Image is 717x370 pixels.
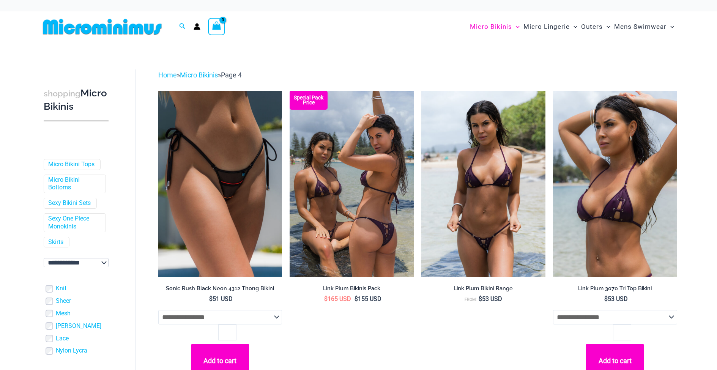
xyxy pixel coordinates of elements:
[355,295,381,302] bdi: 155 USD
[180,71,218,79] a: Micro Bikinis
[479,295,502,302] bdi: 53 USD
[158,71,242,79] span: » »
[522,15,579,38] a: Micro LingerieMenu ToggleMenu Toggle
[355,295,358,302] span: $
[581,17,603,36] span: Outers
[158,285,282,295] a: Sonic Rush Black Neon 4312 Thong Bikini
[604,295,628,302] bdi: 53 USD
[209,295,233,302] bdi: 51 USD
[612,15,676,38] a: Mens SwimwearMenu ToggleMenu Toggle
[324,295,328,302] span: $
[667,17,674,36] span: Menu Toggle
[48,215,100,231] a: Sexy One Piece Monokinis
[179,22,186,31] a: Search icon link
[290,285,414,295] a: Link Plum Bikinis Pack
[56,347,87,355] a: Nylon Lycra
[421,285,545,295] a: Link Plum Bikini Range
[290,91,414,277] a: Bikini Pack Plum Link Plum 3070 Tri Top 4580 Micro 04Link Plum 3070 Tri Top 4580 Micro 04
[218,324,236,340] input: Product quantity
[56,335,69,343] a: Lace
[479,295,482,302] span: $
[421,91,545,277] a: Link Plum 3070 Tri Top 4580 Micro 01Link Plum 3070 Tri Top 4580 Micro 05Link Plum 3070 Tri Top 45...
[290,91,414,277] img: Bikini Pack Plum
[613,324,631,340] input: Product quantity
[421,91,545,277] img: Link Plum 3070 Tri Top 4580 Micro 01
[553,91,677,277] img: Link Plum 3070 Tri Top 01
[44,258,109,267] select: wpc-taxonomy-pa_color-745982
[56,322,101,330] a: [PERSON_NAME]
[553,91,677,277] a: Link Plum 3070 Tri Top 01Link Plum 3070 Tri Top 2031 Cheeky 01Link Plum 3070 Tri Top 2031 Cheeky 01
[614,17,667,36] span: Mens Swimwear
[324,295,351,302] bdi: 165 USD
[470,17,512,36] span: Micro Bikinis
[158,285,282,292] h2: Sonic Rush Black Neon 4312 Thong Bikini
[48,238,63,246] a: Skirts
[290,95,328,105] b: Special Pack Price
[158,71,177,79] a: Home
[467,14,678,39] nav: Site Navigation
[604,295,608,302] span: $
[579,15,612,38] a: OutersMenu ToggleMenu Toggle
[48,161,95,168] a: Micro Bikini Tops
[523,17,570,36] span: Micro Lingerie
[48,176,100,192] a: Micro Bikini Bottoms
[40,18,165,35] img: MM SHOP LOGO FLAT
[290,285,414,292] h2: Link Plum Bikinis Pack
[209,295,213,302] span: $
[158,91,282,277] img: Sonic Rush Black Neon 4312 Thong Bikini 01
[421,285,545,292] h2: Link Plum Bikini Range
[158,91,282,277] a: Sonic Rush Black Neon 4312 Thong Bikini 01Sonic Rush Black Neon 4312 Thong Bikini 02Sonic Rush Bl...
[553,285,677,295] a: Link Plum 3070 Tri Top Bikini
[44,87,109,113] h3: Micro Bikinis
[465,297,477,302] span: From:
[603,17,610,36] span: Menu Toggle
[56,310,71,318] a: Mesh
[553,285,677,292] h2: Link Plum 3070 Tri Top Bikini
[221,71,242,79] span: Page 4
[512,17,520,36] span: Menu Toggle
[56,285,66,293] a: Knit
[208,18,225,35] a: View Shopping Cart, empty
[44,89,80,98] span: shopping
[56,297,71,305] a: Sheer
[570,17,577,36] span: Menu Toggle
[194,23,200,30] a: Account icon link
[468,15,522,38] a: Micro BikinisMenu ToggleMenu Toggle
[48,199,91,207] a: Sexy Bikini Sets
